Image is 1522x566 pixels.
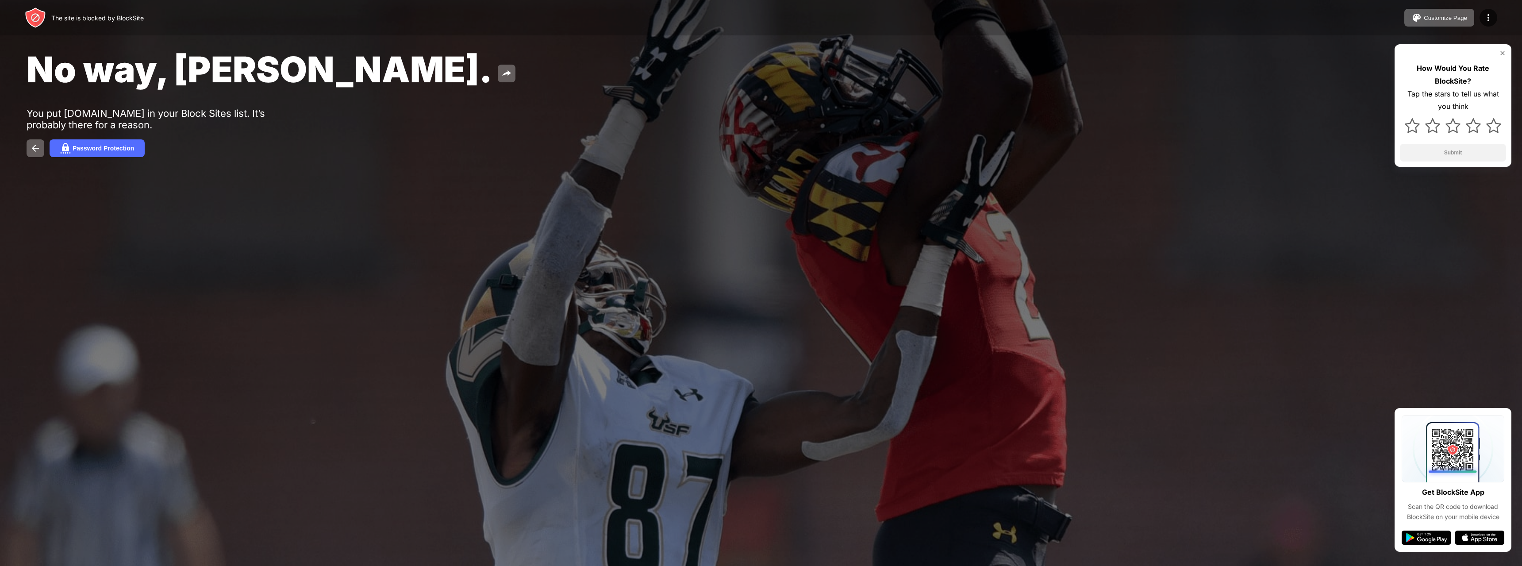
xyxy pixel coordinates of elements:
[1411,12,1422,23] img: pallet.svg
[30,143,41,154] img: back.svg
[1402,531,1451,545] img: google-play.svg
[73,145,134,152] div: Password Protection
[1400,144,1506,162] button: Submit
[1486,118,1501,133] img: star.svg
[1402,415,1504,482] img: qrcode.svg
[1466,118,1481,133] img: star.svg
[1400,88,1506,113] div: Tap the stars to tell us what you think
[1405,118,1420,133] img: star.svg
[51,14,144,22] div: The site is blocked by BlockSite
[1402,502,1504,522] div: Scan the QR code to download BlockSite on your mobile device
[50,139,145,157] button: Password Protection
[1483,12,1494,23] img: menu-icon.svg
[501,68,512,79] img: share.svg
[1424,15,1467,21] div: Customize Page
[25,7,46,28] img: header-logo.svg
[27,48,492,91] span: No way, [PERSON_NAME].
[60,143,71,154] img: password.svg
[1445,118,1461,133] img: star.svg
[1455,531,1504,545] img: app-store.svg
[27,108,300,131] div: You put [DOMAIN_NAME] in your Block Sites list. It’s probably there for a reason.
[1499,50,1506,57] img: rate-us-close.svg
[1425,118,1440,133] img: star.svg
[1400,62,1506,88] div: How Would You Rate BlockSite?
[1404,9,1474,27] button: Customize Page
[1422,486,1484,499] div: Get BlockSite App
